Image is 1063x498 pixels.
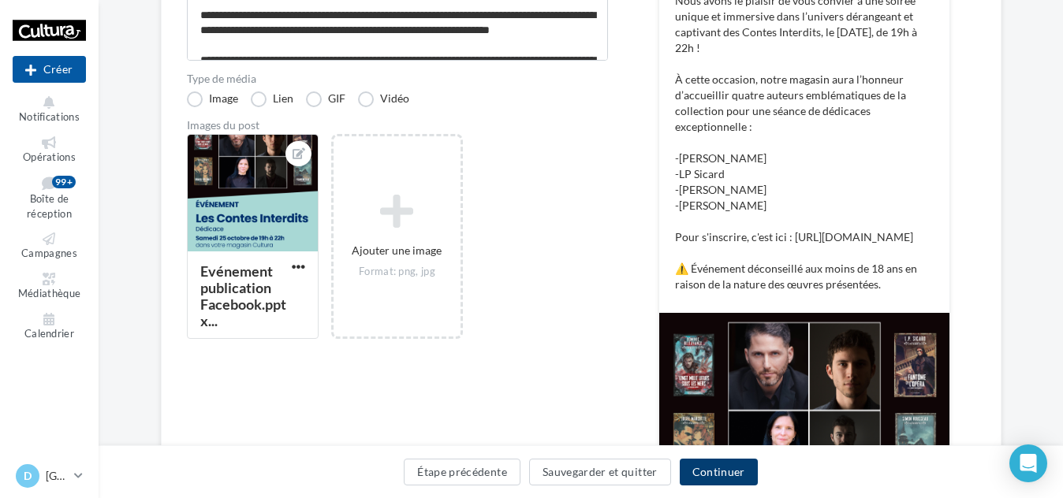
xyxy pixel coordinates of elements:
[187,73,608,84] label: Type de média
[46,468,68,484] p: [GEOGRAPHIC_DATA]
[13,461,86,491] a: D [GEOGRAPHIC_DATA]
[19,110,80,123] span: Notifications
[21,247,77,260] span: Campagnes
[13,56,86,83] div: Nouvelle campagne
[306,91,345,107] label: GIF
[13,310,86,344] a: Calendrier
[13,56,86,83] button: Créer
[24,468,32,484] span: D
[680,459,758,485] button: Continuer
[52,176,76,188] div: 99+
[200,262,286,329] div: Evénement publication Facebook.pptx...
[187,120,608,131] div: Images du post
[251,91,293,107] label: Lien
[529,459,671,485] button: Sauvegarder et quitter
[187,91,238,107] label: Image
[13,133,86,167] a: Opérations
[23,151,76,163] span: Opérations
[13,229,86,263] a: Campagnes
[1009,444,1047,482] div: Open Intercom Messenger
[404,459,520,485] button: Étape précédente
[358,91,409,107] label: Vidéo
[24,327,74,340] span: Calendrier
[27,193,72,221] span: Boîte de réception
[13,269,86,303] a: Médiathèque
[18,287,81,299] span: Médiathèque
[13,93,86,127] button: Notifications
[13,173,86,223] a: Boîte de réception99+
